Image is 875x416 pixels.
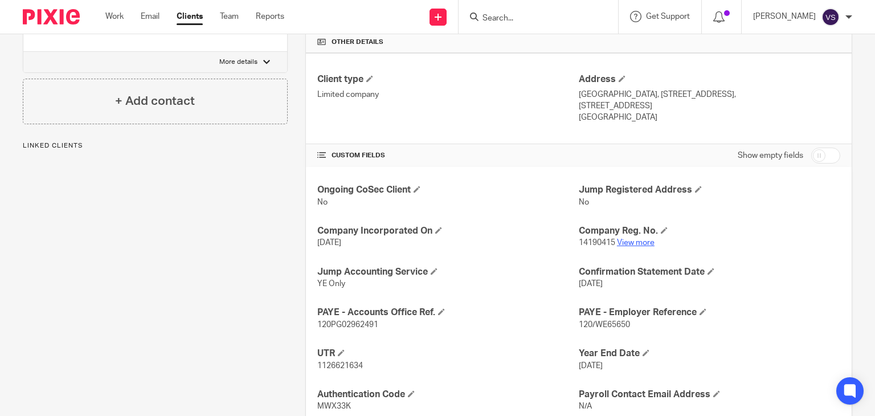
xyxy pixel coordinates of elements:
[579,280,603,288] span: [DATE]
[317,389,579,401] h4: Authentication Code
[579,362,603,370] span: [DATE]
[317,266,579,278] h4: Jump Accounting Service
[105,11,124,22] a: Work
[317,239,341,247] span: [DATE]
[317,280,345,288] span: YE Only
[23,9,80,25] img: Pixie
[23,141,288,150] p: Linked clients
[317,198,328,206] span: No
[332,38,383,47] span: Other details
[579,89,840,100] p: [GEOGRAPHIC_DATA], [STREET_ADDRESS],
[738,150,803,161] label: Show empty fields
[579,402,592,410] span: N/A
[317,307,579,319] h4: PAYE - Accounts Office Ref.
[115,92,195,110] h4: + Add contact
[256,11,284,22] a: Reports
[317,402,351,410] span: MWX33K
[579,389,840,401] h4: Payroll Contact Email Address
[317,348,579,360] h4: UTR
[481,14,584,24] input: Search
[579,225,840,237] h4: Company Reg. No.
[646,13,690,21] span: Get Support
[579,112,840,123] p: [GEOGRAPHIC_DATA]
[177,11,203,22] a: Clients
[317,225,579,237] h4: Company Incorporated On
[317,151,579,160] h4: CUSTOM FIELDS
[317,74,579,85] h4: Client type
[579,239,615,247] span: 14190415
[317,321,378,329] span: 120PG02962491
[753,11,816,22] p: [PERSON_NAME]
[219,58,257,67] p: More details
[579,184,840,196] h4: Jump Registered Address
[317,184,579,196] h4: Ongoing CoSec Client
[579,307,840,319] h4: PAYE - Employer Reference
[579,198,589,206] span: No
[579,100,840,112] p: [STREET_ADDRESS]
[579,74,840,85] h4: Address
[579,266,840,278] h4: Confirmation Statement Date
[617,239,655,247] a: View more
[821,8,840,26] img: svg%3E
[579,348,840,360] h4: Year End Date
[317,89,579,100] p: Limited company
[141,11,160,22] a: Email
[579,321,630,329] span: 120/WE65650
[220,11,239,22] a: Team
[317,362,363,370] span: 1126621634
